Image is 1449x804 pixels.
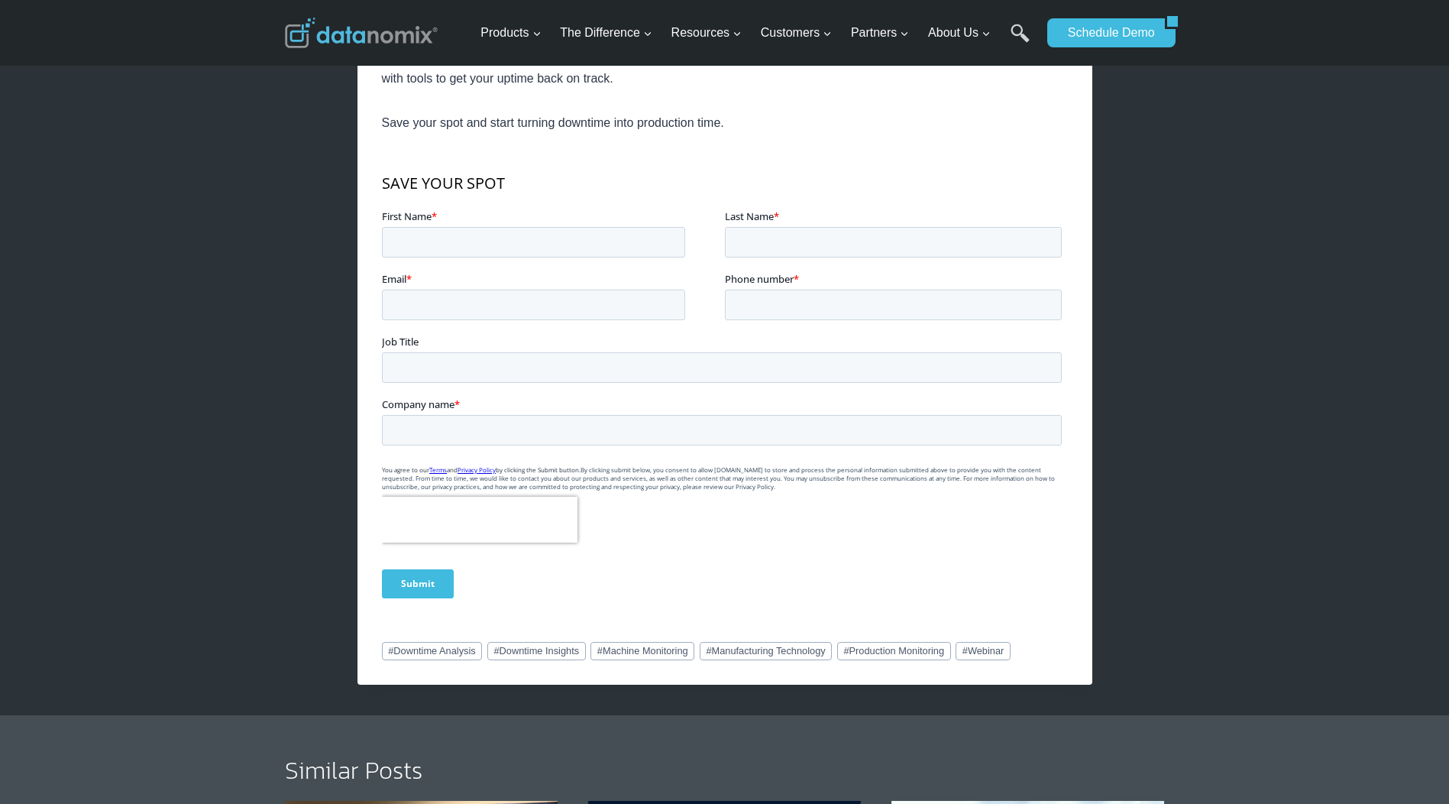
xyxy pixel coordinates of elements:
a: #Webinar [956,642,1011,660]
a: #Downtime Insights [487,642,586,660]
span: # [843,645,849,656]
iframe: Form 0 [382,157,1068,625]
span: The Difference [560,23,652,43]
img: Datanomix [285,18,438,48]
span: # [388,645,393,656]
span: Products [480,23,541,43]
span: About Us [928,23,991,43]
a: #Machine Monitoring [590,642,694,660]
span: # [706,645,711,656]
span: Customers [761,23,832,43]
span: # [597,645,603,656]
span: Resources [671,23,742,43]
span: # [493,645,499,656]
a: Schedule Demo [1047,18,1165,47]
h2: Similar Posts [285,758,1165,783]
p: Whether you’re running the floor, driving improvements, or getting those late-night calls when ma... [382,50,1068,89]
a: #Manufacturing Technology [700,642,833,660]
p: Save your spot and start turning downtime into production time. [382,113,1068,133]
a: #Production Monitoring [837,642,951,660]
span: # [962,645,968,656]
a: Search [1011,24,1030,58]
nav: Primary Navigation [474,8,1040,58]
span: Partners [851,23,909,43]
a: #Downtime Analysis [382,642,483,660]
